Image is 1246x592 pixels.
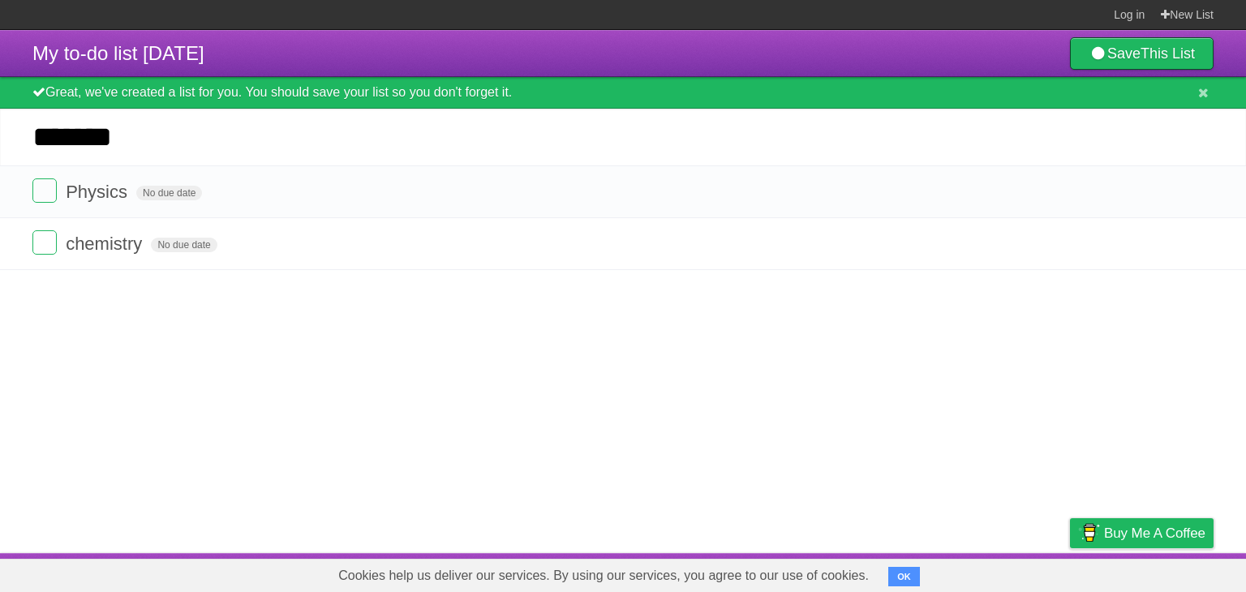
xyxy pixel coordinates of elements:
a: Developers [908,557,973,588]
span: Physics [66,182,131,202]
b: This List [1141,45,1195,62]
a: SaveThis List [1070,37,1214,70]
img: Buy me a coffee [1078,519,1100,547]
span: chemistry [66,234,146,254]
label: Done [32,230,57,255]
a: Privacy [1049,557,1091,588]
span: My to-do list [DATE] [32,42,204,64]
span: Buy me a coffee [1104,519,1205,547]
span: No due date [136,186,202,200]
a: Buy me a coffee [1070,518,1214,548]
a: Suggest a feature [1111,557,1214,588]
span: No due date [151,238,217,252]
label: Done [32,178,57,203]
a: Terms [994,557,1029,588]
a: About [854,557,888,588]
button: OK [888,567,920,586]
span: Cookies help us deliver our services. By using our services, you agree to our use of cookies. [322,560,885,592]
